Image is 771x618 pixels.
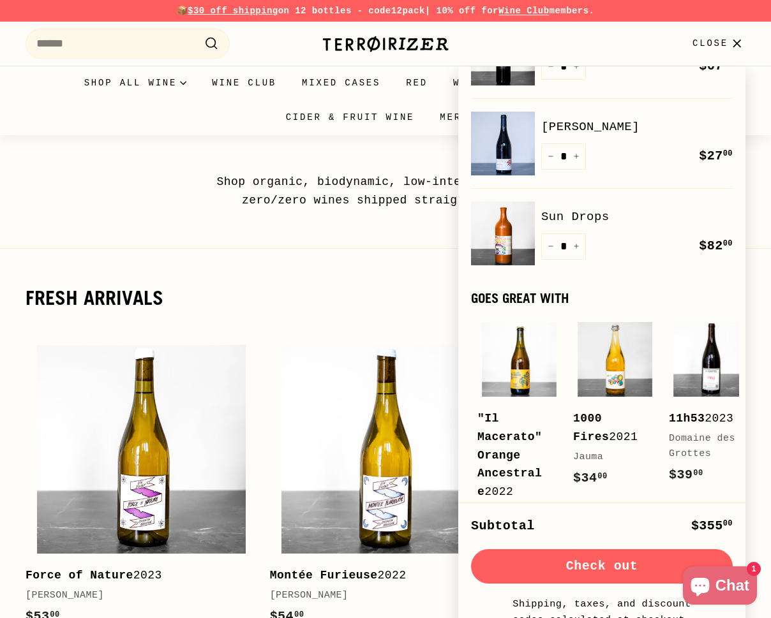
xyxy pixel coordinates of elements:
div: Goes great with [471,291,733,305]
div: Jauma [573,450,643,465]
button: Reduce item quantity by one [541,143,560,170]
b: 11h53 [669,412,705,425]
sup: 00 [723,239,733,248]
a: 1000 Fires2021Jauma [573,318,656,501]
a: White [440,66,502,100]
sup: 00 [693,469,703,478]
div: 2022 [477,409,548,501]
div: 2023 [669,409,739,428]
sup: 00 [723,149,733,158]
button: Close [685,25,753,63]
a: Wine Club [199,66,289,100]
button: Increase item quantity by one [567,143,586,170]
sup: 00 [723,519,733,528]
img: Pierre de Faite [471,112,535,175]
strong: 12pack [391,6,425,16]
b: 1000 Fires [573,412,609,443]
img: Sun Drops [471,202,535,265]
button: Reduce item quantity by one [541,233,560,260]
a: [PERSON_NAME] [541,117,733,136]
span: $67 [699,59,733,73]
div: [PERSON_NAME] [270,588,489,603]
a: Sun Drops [541,207,733,226]
span: $34 [573,471,608,485]
button: Increase item quantity by one [567,54,586,80]
inbox-online-store-chat: Shopify online store chat [679,566,761,608]
p: Shop organic, biodynamic, low-intervention, and zero/zero wines shipped straight to you. [188,173,583,210]
a: 11h532023Domaine des Grottes [669,318,752,498]
a: Mixed Cases [289,66,393,100]
b: "Il Macerato" Orange Ancestrale [477,412,542,498]
div: $355 [691,516,733,536]
b: Force of Nature [26,569,133,582]
sup: 00 [597,472,607,481]
a: Wine Club [498,6,550,16]
h2: fresh arrivals [26,287,688,309]
div: Subtotal [471,516,535,536]
div: Domaine des Grottes [669,431,739,462]
button: Increase item quantity by one [567,233,586,260]
div: 2022 [270,566,489,585]
b: Montée Furieuse [270,569,378,582]
a: Cider & Fruit Wine [273,100,428,135]
p: 📦 on 12 bottles - code | 10% off for members. [26,4,745,18]
button: Reduce item quantity by one [541,54,560,80]
span: $39 [669,467,703,482]
div: 2021 [573,409,643,446]
a: "Il Macerato" Orange Ancestrale2022Folicello [477,318,560,556]
span: Close [692,36,728,50]
div: 2023 [26,566,244,585]
span: $82 [699,239,733,253]
summary: Merch [427,100,498,135]
span: $30 off shipping [188,6,278,16]
button: Check out [471,549,733,584]
div: [PERSON_NAME] [26,588,244,603]
a: Red [393,66,440,100]
summary: Shop all wine [71,66,200,100]
span: $27 [699,149,733,163]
